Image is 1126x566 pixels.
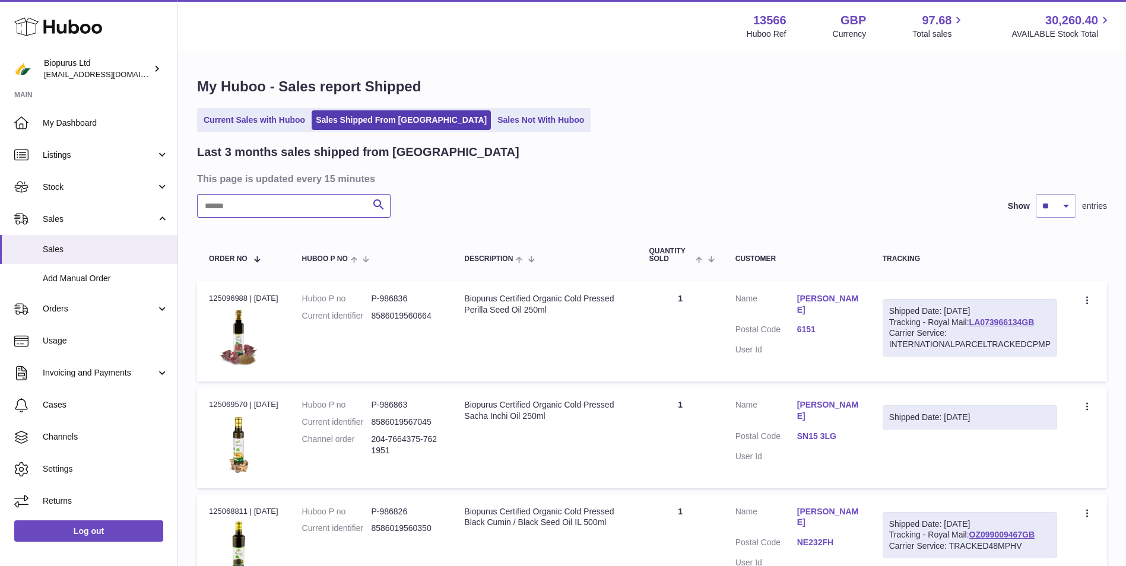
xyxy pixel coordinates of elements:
div: Carrier Service: INTERNATIONALPARCELTRACKEDCPMP [889,327,1051,350]
a: 97.68 Total sales [912,12,965,40]
td: 1 [637,387,723,488]
span: Add Manual Order [43,273,169,284]
label: Show [1008,201,1030,212]
span: Stock [43,182,156,193]
a: Current Sales with Huboo [199,110,309,130]
h2: Last 3 months sales shipped from [GEOGRAPHIC_DATA] [197,144,519,160]
div: Huboo Ref [747,28,786,40]
h3: This page is updated every 15 minutes [197,172,1104,185]
dt: Name [735,506,797,532]
dt: Huboo P no [302,506,372,517]
dt: Current identifier [302,310,372,322]
div: Tracking [883,255,1057,263]
a: [PERSON_NAME] [797,293,859,316]
dd: P-986826 [371,506,440,517]
div: 125096988 | [DATE] [209,293,278,304]
a: [PERSON_NAME] [797,506,859,529]
span: Quantity Sold [649,247,693,263]
dd: P-986836 [371,293,440,304]
dt: Current identifier [302,416,372,428]
span: Sales [43,214,156,225]
dt: Name [735,293,797,319]
div: Biopurus Certified Organic Cold Pressed Sacha Inchi Oil 250ml [464,399,625,422]
dd: P-986863 [371,399,440,411]
span: Orders [43,303,156,314]
dt: User Id [735,451,797,462]
strong: GBP [840,12,866,28]
img: 135661717148133.jpg [209,307,268,367]
dt: Postal Code [735,537,797,551]
div: Shipped Date: [DATE] [889,412,1051,423]
span: Order No [209,255,248,263]
a: 6151 [797,324,859,335]
dt: Postal Code [735,324,797,338]
h1: My Huboo - Sales report Shipped [197,77,1107,96]
dd: 8586019560664 [371,310,440,322]
dd: 204-7664375-7621951 [371,434,440,456]
span: Huboo P no [302,255,348,263]
span: Returns [43,495,169,507]
dd: 8586019560350 [371,523,440,534]
div: 125069570 | [DATE] [209,399,278,410]
img: 135661717147025.jpg [209,414,268,473]
a: SN15 3LG [797,431,859,442]
dt: Name [735,399,797,425]
div: Shipped Date: [DATE] [889,519,1051,530]
span: Invoicing and Payments [43,367,156,379]
div: Biopurus Certified Organic Cold Pressed Black Cumin / Black Seed Oil IL 500ml [464,506,625,529]
span: AVAILABLE Stock Total [1011,28,1112,40]
span: 30,260.40 [1045,12,1098,28]
a: OZ099009467GB [969,530,1035,539]
span: entries [1082,201,1107,212]
span: My Dashboard [43,117,169,129]
div: Currency [833,28,867,40]
a: 30,260.40 AVAILABLE Stock Total [1011,12,1112,40]
div: Tracking - Royal Mail: [883,299,1057,357]
span: Cases [43,399,169,411]
div: Customer [735,255,859,263]
a: NE232FH [797,537,859,548]
div: Biopurus Ltd [44,58,151,80]
span: Sales [43,244,169,255]
div: 125068811 | [DATE] [209,506,278,517]
img: internalAdmin-13566@internal.huboo.com [14,60,32,78]
div: Tracking - Royal Mail: [883,512,1057,559]
dt: Huboo P no [302,293,372,304]
span: Description [464,255,513,263]
a: [PERSON_NAME] [797,399,859,422]
div: Shipped Date: [DATE] [889,306,1051,317]
span: Total sales [912,28,965,40]
dt: Current identifier [302,523,372,534]
a: Sales Not With Huboo [493,110,588,130]
dt: Postal Code [735,431,797,445]
span: Usage [43,335,169,346]
span: [EMAIL_ADDRESS][DOMAIN_NAME] [44,69,175,79]
td: 1 [637,281,723,381]
span: 97.68 [922,12,951,28]
div: Carrier Service: TRACKED48MPHV [889,540,1051,552]
dt: Huboo P no [302,399,372,411]
dd: 8586019567045 [371,416,440,428]
div: Biopurus Certified Organic Cold Pressed Perilla Seed Oil 250ml [464,293,625,316]
a: LA073966134GB [969,317,1035,327]
a: Log out [14,520,163,542]
span: Settings [43,463,169,475]
span: Listings [43,150,156,161]
a: Sales Shipped From [GEOGRAPHIC_DATA] [312,110,491,130]
dt: Channel order [302,434,372,456]
span: Channels [43,431,169,443]
dt: User Id [735,344,797,355]
strong: 13566 [753,12,786,28]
